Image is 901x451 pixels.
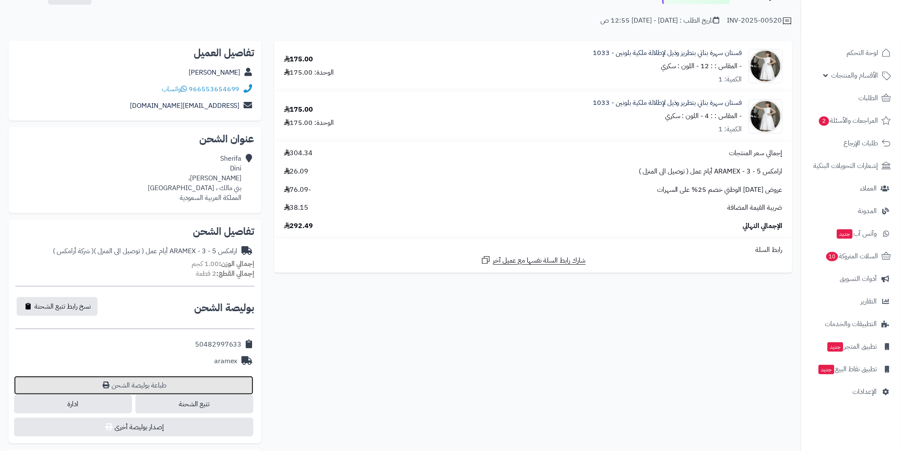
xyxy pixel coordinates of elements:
a: إشعارات التحويلات البنكية [806,156,896,176]
span: التطبيقات والخدمات [825,318,877,330]
span: ( شركة أرامكس ) [53,246,94,256]
a: أدوات التسويق [806,269,896,289]
h2: تفاصيل العميل [15,48,255,58]
div: 175.00 [284,55,313,64]
span: 38.15 [284,203,309,213]
span: تطبيق نقاط البيع [818,363,877,375]
span: 292.49 [284,221,313,231]
div: ارامكس ARAMEX - 3 - 5 أيام عمل ( توصيل الى المنزل ) [53,246,238,256]
div: aramex [214,356,238,366]
span: -76.09 [284,185,311,195]
span: جديد [828,342,844,352]
a: المدونة [806,201,896,221]
a: طلبات الإرجاع [806,133,896,153]
div: الوحدة: 175.00 [284,118,334,128]
span: التقارير [861,295,877,307]
span: وآتس آب [836,228,877,240]
a: [PERSON_NAME] [189,67,241,78]
span: العملاء [861,182,877,194]
div: الوحدة: 175.00 [284,68,334,78]
a: لوحة التحكم [806,43,896,63]
h2: بوليصة الشحن [194,303,255,313]
div: الكمية: 1 [719,124,742,134]
span: الإجمالي النهائي [743,221,783,231]
a: شارك رابط السلة نفسها مع عميل آخر [481,255,586,266]
span: الإعدادات [853,386,877,398]
small: - اللون : سكري [661,61,699,71]
strong: إجمالي القطع: [216,269,255,279]
span: الطلبات [859,92,878,104]
a: 966553654699 [189,84,240,94]
img: logo-2.png [843,6,893,24]
small: - المقاس : : 4 [705,111,742,121]
a: الإعدادات [806,382,896,402]
span: 10 [826,252,839,262]
button: نسخ رابط تتبع الشحنة [17,297,98,316]
small: 1.00 كجم [192,259,255,269]
span: لوحة التحكم [847,47,878,59]
span: ارامكس ARAMEX - 3 - 5 أيام عمل ( توصيل الى المنزل ) [639,167,783,176]
a: ادارة [14,395,132,413]
a: واتساب [162,84,187,94]
span: 26.09 [284,167,309,176]
span: الأقسام والمنتجات [832,69,878,81]
span: جديد [837,229,853,239]
span: شارك رابط السلة نفسها مع عميل آخر [493,256,586,266]
a: [EMAIL_ADDRESS][DOMAIN_NAME] [130,101,240,111]
a: التقارير [806,291,896,312]
a: فستان سهرة بناتي بتطريز وذيل لإطلالة ملكية بلونين - 1033 [593,98,742,108]
small: - اللون : سكري [665,111,703,121]
small: - المقاس : : 12 [701,61,742,71]
span: 2 [819,116,830,126]
span: المراجعات والأسئلة [818,115,878,127]
div: INV-2025-00520 [727,16,792,26]
a: وآتس آبجديد [806,223,896,244]
a: تطبيق المتجرجديد [806,336,896,357]
img: 1756220308-413A5103-90x90.jpeg [749,99,782,133]
small: 2 قطعة [196,269,255,279]
span: ضريبة القيمة المضافة [728,203,783,213]
a: تتبع الشحنة [135,395,253,413]
span: 304.34 [284,148,313,158]
a: فستان سهرة بناتي بتطريز وذيل لإطلالة ملكية بلونين - 1033 [593,48,742,58]
h2: تفاصيل الشحن [15,226,255,237]
span: عروض [DATE] الوطني خصم 25% على السهرات [657,185,783,195]
span: إشعارات التحويلات البنكية [814,160,878,172]
span: تطبيق المتجر [827,341,877,353]
div: Sherifa Dini [PERSON_NAME]، بني مالك ، [GEOGRAPHIC_DATA] المملكة العربية السعودية [148,154,242,202]
a: الطلبات [806,88,896,108]
span: إجمالي سعر المنتجات [729,148,783,158]
div: 50482997633 [195,340,242,350]
div: رابط السلة [278,245,789,255]
button: إصدار بوليصة أخرى [14,418,253,437]
span: المدونة [858,205,877,217]
span: نسخ رابط تتبع الشحنة [34,301,91,312]
a: تطبيق نقاط البيعجديد [806,359,896,379]
a: السلات المتروكة10 [806,246,896,266]
a: العملاء [806,178,896,199]
span: السلات المتروكة [826,250,878,262]
img: 1756220308-413A5103-90x90.jpeg [749,49,782,83]
a: المراجعات والأسئلة2 [806,110,896,131]
div: 175.00 [284,105,313,115]
span: أدوات التسويق [840,273,877,285]
a: التطبيقات والخدمات [806,314,896,334]
div: الكمية: 1 [719,75,742,84]
span: جديد [819,365,835,374]
h2: عنوان الشحن [15,134,255,144]
a: طباعة بوليصة الشحن [14,376,253,395]
div: تاريخ الطلب : [DATE] - [DATE] 12:55 ص [600,16,720,26]
strong: إجمالي الوزن: [219,259,255,269]
span: طلبات الإرجاع [844,137,878,149]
